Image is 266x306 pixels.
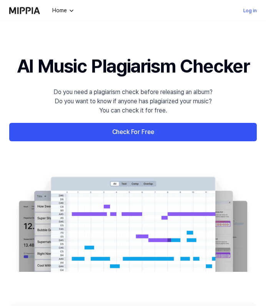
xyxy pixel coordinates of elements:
a: Log in [243,6,257,15]
div: Do you need a plagiarism check before releasing an album? Do you want to know if anyone has plagi... [53,88,213,115]
img: main Image [9,172,257,272]
div: Home [51,7,68,15]
button: Home [51,7,75,15]
a: Check For Free [9,123,257,141]
img: down [68,8,75,14]
h1: AI Music Plagiarism Checker [17,52,249,80]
